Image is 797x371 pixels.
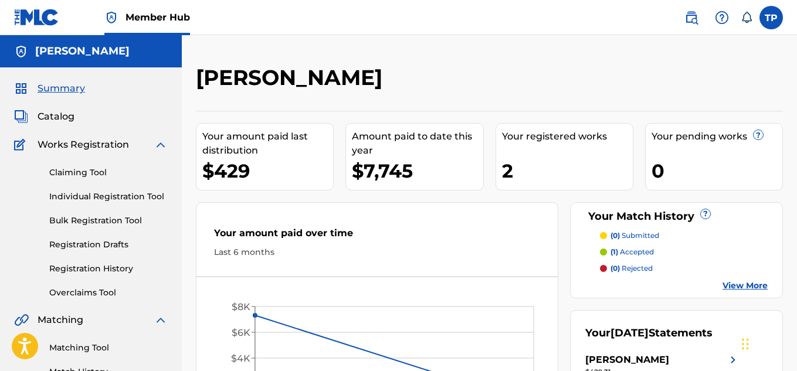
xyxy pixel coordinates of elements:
img: Top Rightsholder [104,11,118,25]
a: Public Search [680,6,703,29]
div: Amount paid to date this year [352,130,483,158]
span: (1) [611,247,618,256]
span: ? [701,209,710,219]
img: expand [154,138,168,152]
div: Notifications [741,12,752,23]
span: Summary [38,81,85,96]
img: expand [154,313,168,327]
p: rejected [611,263,653,274]
div: Your Statements [585,325,713,341]
p: accepted [611,247,654,257]
img: search [684,11,698,25]
span: (0) [611,264,620,273]
a: (0) submitted [600,230,768,241]
a: Bulk Registration Tool [49,215,168,227]
a: Overclaims Tool [49,287,168,299]
span: (0) [611,231,620,240]
span: Catalog [38,110,74,124]
a: (0) rejected [600,263,768,274]
tspan: $4K [231,353,250,364]
img: Accounts [14,45,28,59]
div: $429 [202,158,333,184]
img: right chevron icon [726,353,740,367]
a: View More [723,280,768,292]
img: help [715,11,729,25]
div: User Menu [759,6,783,29]
div: Your Match History [585,209,768,224]
a: Individual Registration Tool [49,190,168,203]
div: Help [710,6,734,29]
tspan: $6K [232,327,250,338]
div: 0 [652,158,782,184]
img: Matching [14,313,29,327]
div: Last 6 months [214,246,540,258]
img: Summary [14,81,28,96]
a: Registration History [49,263,168,275]
div: Your amount paid over time [214,226,540,246]
iframe: Chat Widget [738,315,797,371]
span: Works Registration [38,138,129,152]
img: Works Registration [14,138,29,152]
a: Claiming Tool [49,166,168,179]
div: Drag [742,326,749,362]
div: 2 [502,158,633,184]
span: [DATE] [611,326,649,339]
a: SummarySummary [14,81,85,96]
h2: [PERSON_NAME] [196,64,388,91]
iframe: Resource Center [764,221,797,315]
span: Matching [38,313,83,327]
div: $7,745 [352,158,483,184]
span: ? [754,130,763,139]
span: Member Hub [126,11,190,24]
h5: Tamarcus Puckett [35,45,130,58]
div: Your registered works [502,130,633,144]
div: Your amount paid last distribution [202,130,333,158]
tspan: $8K [232,301,250,312]
a: Matching Tool [49,342,168,354]
a: CatalogCatalog [14,110,74,124]
img: MLC Logo [14,9,59,26]
div: Your pending works [652,130,782,144]
p: submitted [611,230,659,241]
img: Catalog [14,110,28,124]
a: Registration Drafts [49,239,168,251]
div: [PERSON_NAME] [585,353,669,367]
a: (1) accepted [600,247,768,257]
